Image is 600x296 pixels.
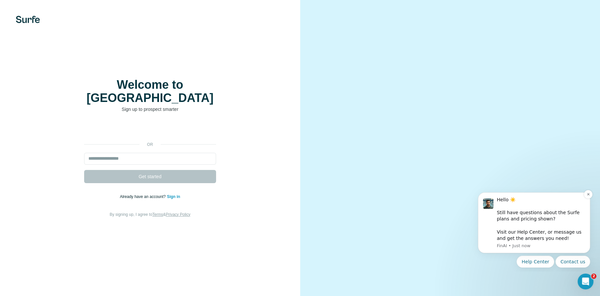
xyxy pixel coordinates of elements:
[10,6,122,66] div: message notification from FinAI, Just now. Hello ☀️ ​ Still have questions about the Surfe plans ...
[84,106,216,113] p: Sign up to prospect smarter
[152,212,163,217] a: Terms
[10,69,122,81] div: Quick reply options
[166,212,190,217] a: Privacy Policy
[29,10,117,55] div: Message content
[87,69,122,81] button: Quick reply: Contact us
[468,187,600,272] iframe: Intercom notifications message
[591,274,596,279] span: 2
[16,16,40,23] img: Surfe's logo
[29,56,117,62] p: Message from FinAI, sent Just now
[578,274,593,289] iframe: Intercom live chat
[120,194,167,199] span: Already have an account?
[84,78,216,105] h1: Welcome to [GEOGRAPHIC_DATA]
[29,10,117,55] div: Hello ☀️ ​ Still have questions about the Surfe plans and pricing shown? ​ Visit our Help Center,...
[81,122,219,137] iframe: Schaltfläche „Über Google anmelden“
[15,12,25,22] img: Profile image for FinAI
[116,3,124,12] button: Dismiss notification
[48,69,86,81] button: Quick reply: Help Center
[140,142,161,148] p: or
[110,212,190,217] span: By signing up, I agree to &
[167,194,180,199] a: Sign in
